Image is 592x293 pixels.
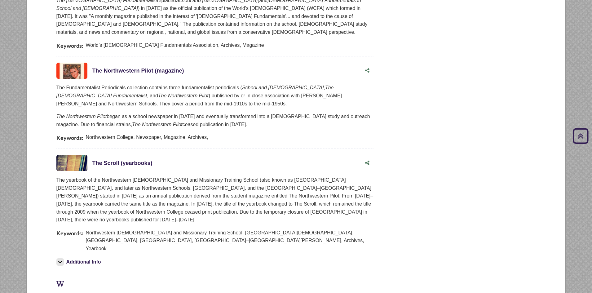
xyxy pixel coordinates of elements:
p: began as a school newspaper in [DATE] and eventually transformed into a [DEMOGRAPHIC_DATA] study ... [56,113,373,128]
i: The Northwestern Pilot [158,93,209,98]
span: Northwestern [DEMOGRAPHIC_DATA] and Missionary Training School, [GEOGRAPHIC_DATA][DEMOGRAPHIC_DAT... [86,229,373,253]
p: The Fundamentalist Periodicals collection contains three fundamentalist periodicals ( , , and ) p... [56,84,373,108]
span: Keywords: [56,41,83,50]
i: The Northwestern Pilot [56,114,107,119]
button: Additional Info [56,258,103,266]
i: The Northwestern Pilot [132,122,183,127]
span: Keywords: [56,133,83,142]
i: The [DEMOGRAPHIC_DATA] Fundamentalist [56,85,334,98]
span: Northwestern College, Newspaper, Magazine, Archives, [86,133,208,142]
p: The yearbook of the Northwestern [DEMOGRAPHIC_DATA] and Missionary Training School (also known as... [56,176,373,224]
h3: W [56,280,373,289]
span: World’s [DEMOGRAPHIC_DATA] Fundamentals Association, Archives, Magazine [86,41,264,50]
a: Back to Top [571,132,590,140]
button: Share this Asset [361,65,373,77]
a: The Scroll (yearbooks) [92,160,152,166]
button: Share this Asset [361,157,373,169]
a: The Northwestern Pilot (magazine) [92,68,184,74]
span: Keywords: [56,229,83,253]
i: School and [DEMOGRAPHIC_DATA] [242,85,324,90]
